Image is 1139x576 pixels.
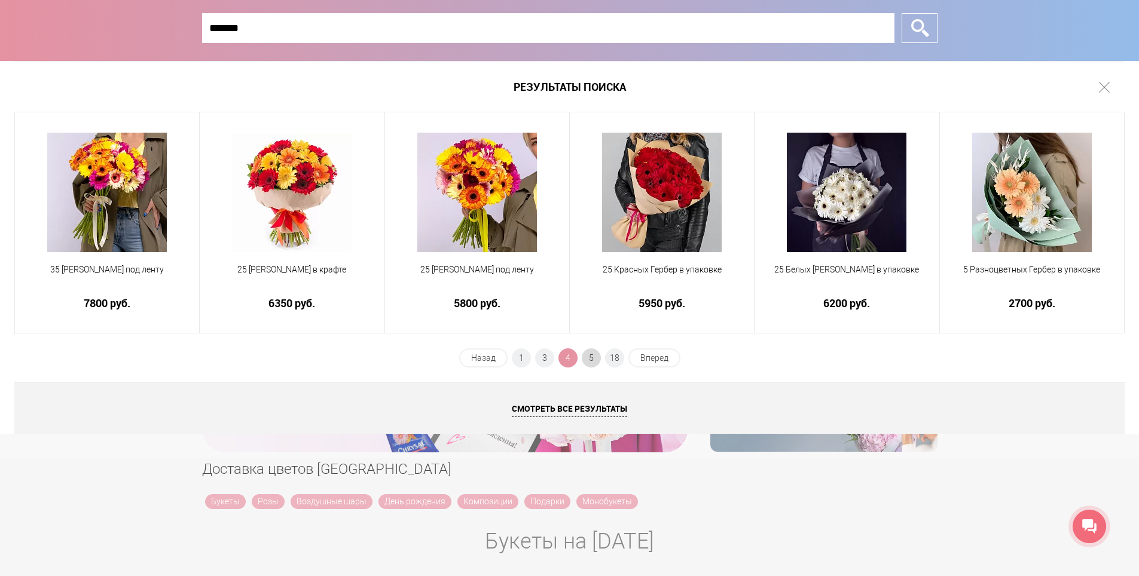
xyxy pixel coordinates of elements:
img: 25 Белых Гербер в упаковке [787,133,906,252]
a: 18 [605,348,624,367]
a: 5800 руб. [393,297,561,310]
a: Смотреть все результаты [14,382,1125,434]
span: 25 [PERSON_NAME] в крафте [207,264,376,276]
span: 25 Белых [PERSON_NAME] в упаковке [762,264,931,276]
a: 5950 руб. [578,297,746,310]
a: Назад [459,348,508,367]
a: 35 [PERSON_NAME] под ленту [23,264,191,290]
a: Вперед [628,348,680,367]
a: 25 [PERSON_NAME] в крафте [207,264,376,290]
a: 5 Разноцветных Гербер в упаковке [948,264,1116,290]
a: 25 [PERSON_NAME] под ленту [393,264,561,290]
span: Смотреть все результаты [512,403,627,417]
span: 5 Разноцветных Гербер в упаковке [948,264,1116,276]
span: 4 [558,348,578,367]
img: 25 Гербер Микс под ленту [417,133,537,252]
a: 25 Красных Гербер в упаковке [578,264,746,290]
a: 6200 руб. [762,297,931,310]
a: 7800 руб. [23,297,191,310]
img: 25 Гербер Микс в крафте [232,133,352,252]
a: 1 [512,348,531,367]
img: 35 Гербер Микс под ленту [47,133,167,252]
a: 25 Белых [PERSON_NAME] в упаковке [762,264,931,290]
a: 3 [535,348,554,367]
a: 5 [582,348,601,367]
span: 25 [PERSON_NAME] под ленту [393,264,561,276]
a: 6350 руб. [207,297,376,310]
a: 2700 руб. [948,297,1116,310]
h1: Результаты поиска [14,61,1125,112]
img: 25 Красных Гербер в упаковке [602,133,722,252]
img: 5 Разноцветных Гербер в упаковке [972,133,1092,252]
span: 25 Красных Гербер в упаковке [578,264,746,276]
span: 35 [PERSON_NAME] под ленту [23,264,191,276]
